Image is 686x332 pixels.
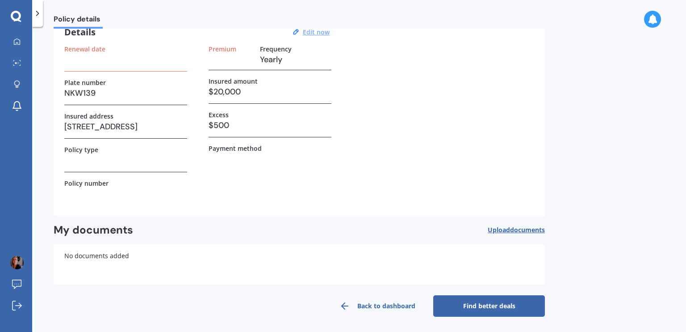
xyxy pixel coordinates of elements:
[209,145,262,152] label: Payment method
[322,295,433,317] a: Back to dashboard
[54,244,545,285] div: No documents added
[260,45,292,53] label: Frequency
[64,112,113,120] label: Insured address
[303,28,330,36] u: Edit now
[209,111,229,119] label: Excess
[209,77,258,85] label: Insured amount
[64,146,98,153] label: Policy type
[54,15,103,27] span: Policy details
[209,45,236,53] label: Premium
[510,226,545,234] span: documents
[209,85,331,98] h3: $20,000
[64,26,96,38] h3: Details
[64,179,109,187] label: Policy number
[209,119,331,132] h3: $500
[54,223,133,237] h2: My documents
[488,223,545,237] button: Uploaddocuments
[260,53,331,66] h3: Yearly
[488,226,545,234] span: Upload
[64,45,105,53] label: Renewal date
[64,86,187,100] h3: NKW139
[10,256,24,269] img: AOh14GjIUNZ8PkUmIE8Dp2gIO3HnRK1AAI6jx8jQCwr41g=s96-c
[64,79,106,86] label: Plate number
[64,120,187,133] h3: [STREET_ADDRESS]
[433,295,545,317] a: Find better deals
[300,28,332,36] button: Edit now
